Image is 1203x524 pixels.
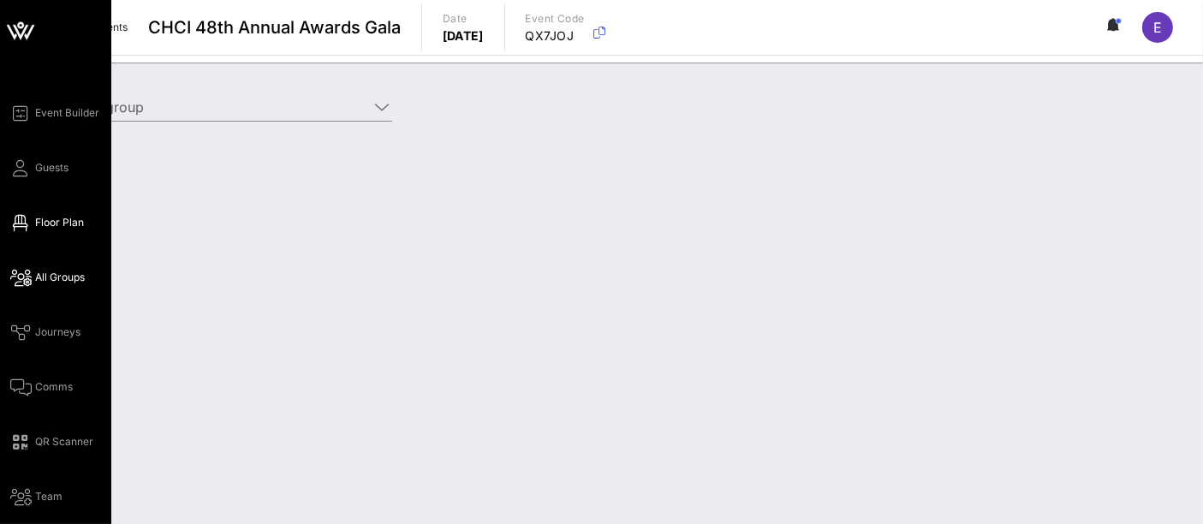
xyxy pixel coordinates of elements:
p: Date [443,10,484,27]
span: E [1153,19,1162,36]
span: Guests [35,160,68,176]
a: Event Builder [10,103,99,123]
p: [DATE] [443,27,484,45]
div: E [1142,12,1173,43]
span: Team [35,489,63,504]
a: QR Scanner [10,432,93,452]
span: Comms [35,379,73,395]
a: Comms [10,377,73,397]
a: Floor Plan [10,212,84,233]
p: Event Code [526,10,585,27]
p: QX7JOJ [526,27,585,45]
span: Floor Plan [35,215,84,230]
span: Event Builder [35,105,99,121]
a: Journeys [10,322,80,342]
span: Journeys [35,325,80,340]
span: CHCI 48th Annual Awards Gala [148,15,401,40]
a: Guests [10,158,68,178]
span: All Groups [35,270,85,285]
span: QR Scanner [35,434,93,450]
a: Team [10,486,63,507]
a: All Groups [10,267,85,288]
